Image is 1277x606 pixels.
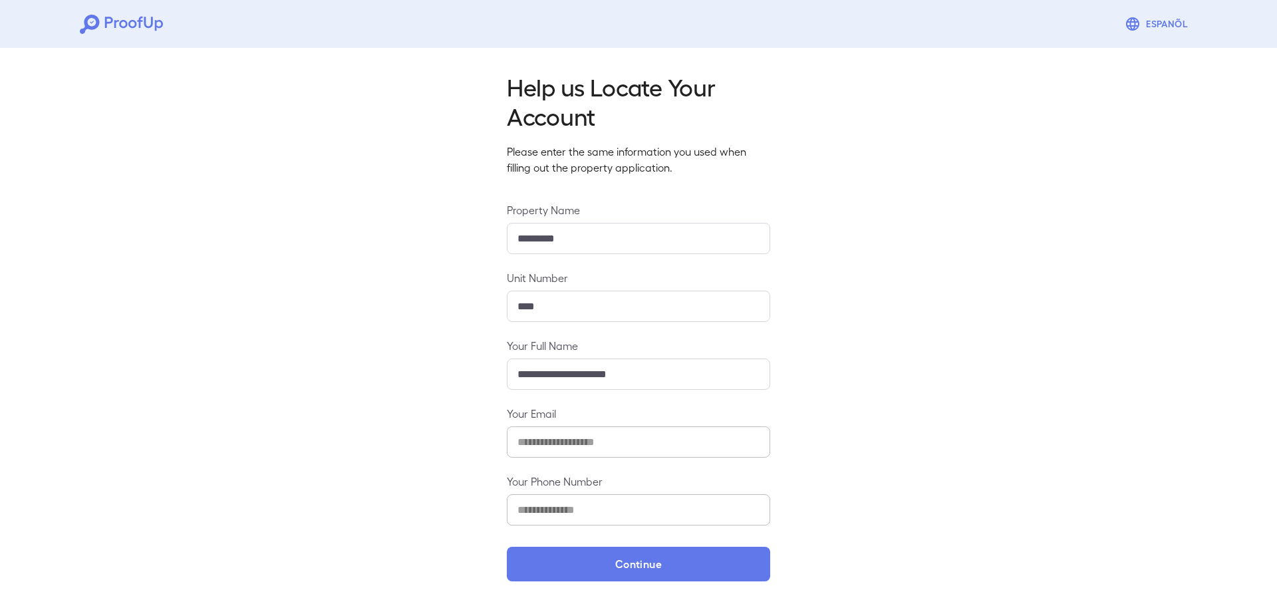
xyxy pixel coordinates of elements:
[507,547,770,581] button: Continue
[507,474,770,489] label: Your Phone Number
[1119,11,1197,37] button: Espanõl
[507,270,770,285] label: Unit Number
[507,406,770,421] label: Your Email
[507,144,770,176] p: Please enter the same information you used when filling out the property application.
[507,202,770,218] label: Property Name
[507,338,770,353] label: Your Full Name
[507,72,770,130] h2: Help us Locate Your Account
